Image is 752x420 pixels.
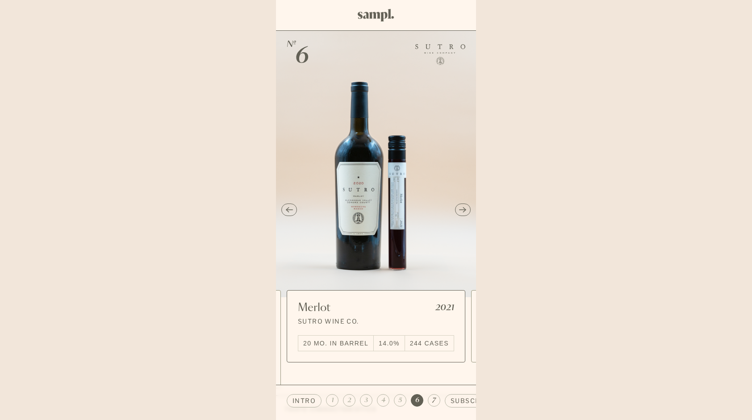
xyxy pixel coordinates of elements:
button: Next slide [455,204,471,216]
button: intro [287,394,322,408]
img: Sampl logo [358,9,395,21]
p: 2021 [435,303,454,313]
span: 3 [364,396,368,405]
li: 244 Cases [405,336,454,351]
button: 5 [394,394,406,407]
span: 6 [415,396,419,405]
h1: Merlot [298,301,330,315]
span: 2 [347,396,351,405]
span: intro [292,396,316,405]
p: SUTRO Wine Co. [298,318,454,324]
button: subscription [445,394,511,408]
li: 14.0% [374,336,405,351]
span: № [287,40,298,50]
button: 3 [360,394,372,407]
span: 6 [295,46,309,70]
span: 7 [432,396,436,405]
span: subscription [451,396,506,405]
span: 1 [331,396,334,405]
button: 2 [343,394,355,407]
button: 4 [377,394,389,407]
li: 6 / 7 [276,31,476,362]
span: 5 [398,396,402,405]
button: 6 [411,394,423,407]
button: Previous slide [281,204,297,216]
span: 4 [381,396,385,405]
button: 1 [326,394,338,407]
button: 7 [428,394,440,407]
li: 20 Mo. in barrel [298,336,373,351]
